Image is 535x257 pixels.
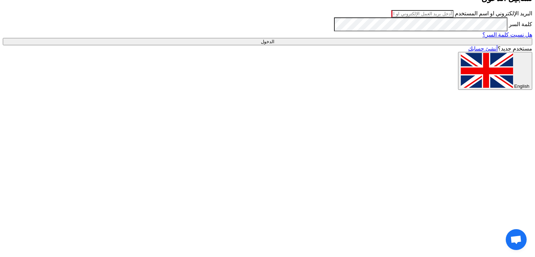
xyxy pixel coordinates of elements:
label: البريد الإلكتروني او اسم المستخدم [455,10,532,16]
img: en-US.png [461,53,513,88]
div: مستخدم جديد؟ [3,45,532,52]
a: أنشئ حسابك [468,46,498,52]
button: English [458,52,532,90]
input: الدخول [3,38,532,45]
a: هل نسيت كلمة السر؟ [482,32,532,38]
a: Open chat [506,229,527,250]
label: كلمة السر [509,21,532,27]
span: English [514,84,529,89]
input: أدخل بريد العمل الإلكتروني او اسم المستخدم الخاص بك ... [391,10,453,17]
